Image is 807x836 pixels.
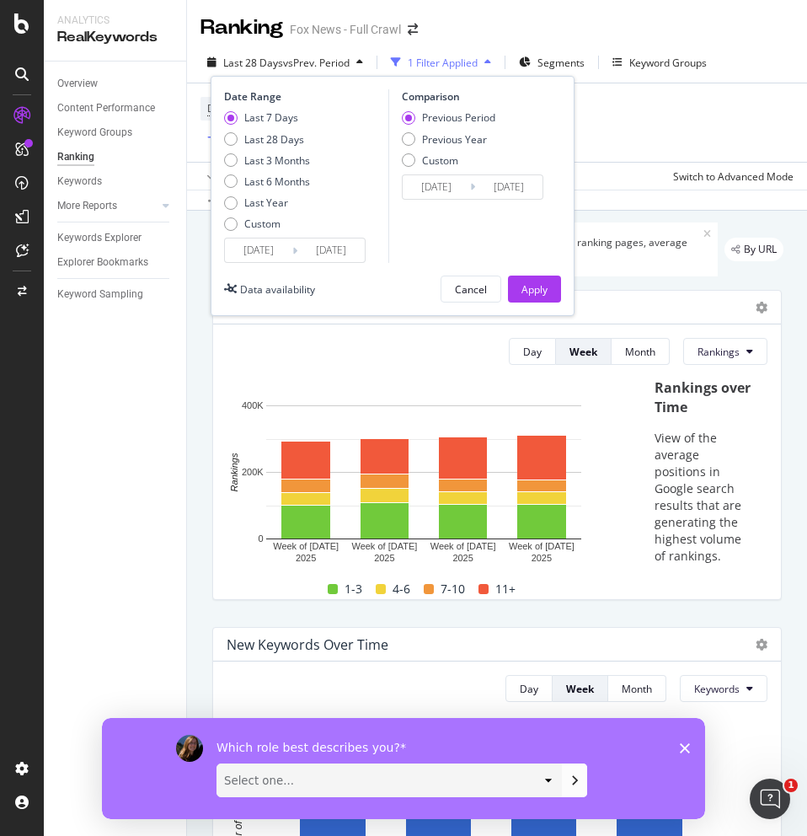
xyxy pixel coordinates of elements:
[683,338,767,365] button: Rankings
[452,553,473,563] text: 2025
[273,541,339,551] text: Week of [DATE]
[532,553,552,563] text: 2025
[223,56,283,70] span: Last 28 Days
[244,196,288,210] div: Last Year
[612,338,670,365] button: Month
[57,254,148,271] div: Explorer Bookmarks
[505,675,553,702] button: Day
[57,148,174,166] a: Ranking
[57,124,132,142] div: Keyword Groups
[422,132,487,147] div: Previous Year
[520,682,538,696] div: Day
[629,56,707,70] div: Keyword Groups
[422,153,458,168] div: Custom
[441,276,501,303] button: Cancel
[408,56,478,70] div: 1 Filter Applied
[244,110,298,125] div: Last 7 Days
[296,553,316,563] text: 2025
[57,197,117,215] div: More Reports
[242,468,264,478] text: 200K
[673,169,794,184] div: Switch to Advanced Mode
[57,99,174,117] a: Content Performance
[200,128,268,148] button: Add Filter
[57,173,174,190] a: Keywords
[655,378,751,417] div: Rankings over Time
[430,541,496,551] text: Week of [DATE]
[393,579,410,599] span: 4-6
[666,163,794,190] button: Switch to Advanced Mode
[259,534,264,544] text: 0
[784,779,798,792] span: 1
[200,163,249,190] button: Apply
[200,13,283,42] div: Ranking
[224,217,310,231] div: Custom
[750,779,790,819] iframe: Intercom live chat
[224,132,310,147] div: Last 28 Days
[606,49,713,76] button: Keyword Groups
[229,453,239,491] text: Rankings
[608,675,666,702] button: Month
[384,49,498,76] button: 1 Filter Applied
[224,153,310,168] div: Last 3 Months
[225,238,292,262] input: Start Date
[345,579,362,599] span: 1-3
[402,110,495,125] div: Previous Period
[523,345,542,359] div: Day
[242,401,264,411] text: 400K
[622,682,652,696] div: Month
[224,89,384,104] div: Date Range
[694,682,740,696] span: Keywords
[57,124,174,142] a: Keyword Groups
[224,196,310,210] div: Last Year
[521,282,548,297] div: Apply
[57,75,174,93] a: Overview
[495,579,516,599] span: 11+
[57,229,174,247] a: Keywords Explorer
[455,282,487,297] div: Cancel
[744,244,777,255] span: By URL
[402,89,548,104] div: Comparison
[475,175,542,199] input: End Date
[207,101,239,115] span: Device
[402,132,495,147] div: Previous Year
[556,338,612,365] button: Week
[102,718,705,819] iframe: Survey by Laura from Botify
[509,338,556,365] button: Day
[57,229,142,247] div: Keywords Explorer
[57,286,143,303] div: Keyword Sampling
[224,174,310,189] div: Last 6 Months
[244,132,304,147] div: Last 28 Days
[244,217,281,231] div: Custom
[422,110,495,125] div: Previous Period
[227,397,621,565] svg: A chart.
[374,553,394,563] text: 2025
[553,675,608,702] button: Week
[57,173,102,190] div: Keywords
[408,24,418,35] div: arrow-right-arrow-left
[569,345,597,359] div: Week
[441,579,465,599] span: 7-10
[655,430,751,565] p: View of the average positions in Google search results that are generating the highest volume of ...
[227,636,388,653] div: New Keywords Over Time
[509,541,575,551] text: Week of [DATE]
[57,13,173,28] div: Analytics
[566,682,594,696] div: Week
[297,238,365,262] input: End Date
[224,110,310,125] div: Last 7 Days
[680,675,767,702] button: Keywords
[403,175,470,199] input: Start Date
[283,56,350,70] span: vs Prev. Period
[57,99,155,117] div: Content Performance
[508,276,561,303] button: Apply
[57,197,158,215] a: More Reports
[57,28,173,47] div: RealKeywords
[402,153,495,168] div: Custom
[697,345,740,359] span: Rankings
[57,75,98,93] div: Overview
